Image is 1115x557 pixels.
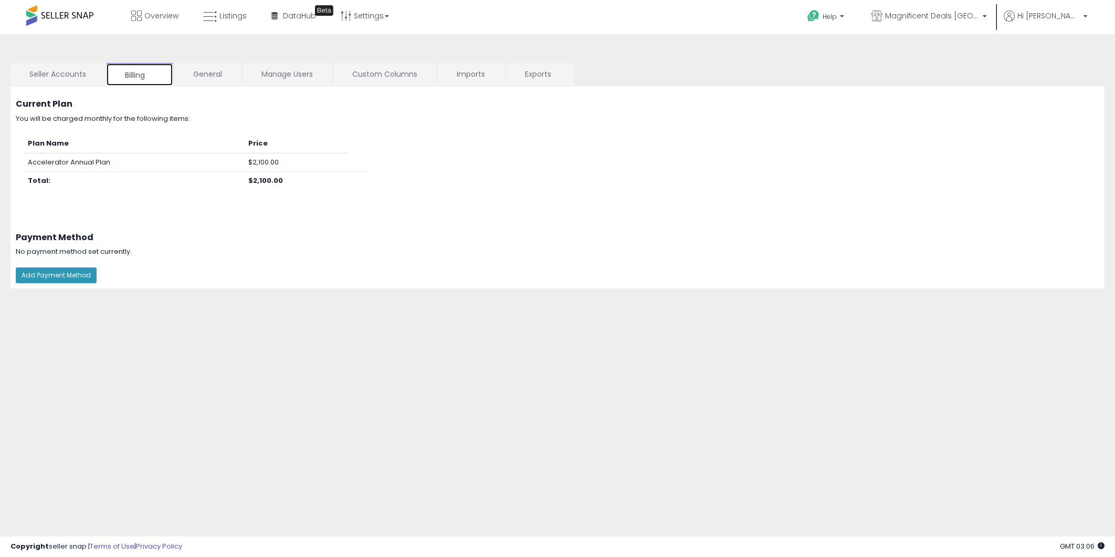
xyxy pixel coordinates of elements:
div: No payment method set currently. [8,247,1107,257]
a: Imports [438,63,504,85]
th: Plan Name [24,135,244,153]
span: You will be charged monthly for the following items: [16,114,190,123]
h3: Payment Method [16,233,1099,242]
a: Seller Accounts [10,63,105,85]
a: Billing [106,63,173,86]
a: Help [799,2,855,34]
td: Accelerator Annual Plan [24,153,244,172]
b: Total: [28,176,50,185]
span: Hi [PERSON_NAME] [1017,11,1080,21]
a: General [174,63,241,85]
div: Tooltip anchor [315,5,333,16]
span: Help [823,12,837,21]
th: Price [244,135,349,153]
a: Custom Columns [333,63,436,85]
a: Hi [PERSON_NAME] [1004,11,1088,34]
h3: Current Plan [16,99,1099,109]
span: DataHub [283,11,316,21]
i: Get Help [807,9,820,23]
a: Exports [506,63,573,85]
td: $2,100.00 [244,153,349,172]
span: Magnificent Deals [GEOGRAPHIC_DATA] [885,11,980,21]
button: Add Payment Method [16,267,97,283]
span: Listings [219,11,247,21]
a: Manage Users [243,63,332,85]
span: Overview [144,11,178,21]
b: $2,100.00 [248,176,283,185]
